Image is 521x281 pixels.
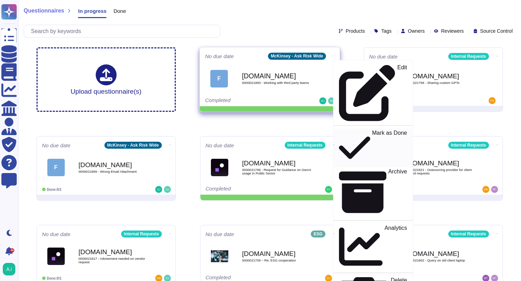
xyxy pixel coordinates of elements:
[113,8,126,14] span: Done
[79,249,148,255] b: [DOMAIN_NAME]
[3,263,15,275] img: user
[448,142,489,149] div: Internal Requests
[480,29,513,33] span: Source Control
[333,63,412,123] a: Edit
[406,259,475,262] span: 0000021802 - Query on old client laptop
[448,231,489,237] div: Internal Requests
[333,223,412,270] a: Analytics
[397,65,407,121] p: Edit
[242,250,312,257] b: [DOMAIN_NAME]
[210,70,228,87] div: F
[381,29,392,33] span: Tags
[164,186,171,193] img: user
[206,143,234,148] span: No due date
[489,97,496,104] img: user
[328,97,335,104] img: user
[211,159,228,176] img: Logo
[1,262,20,277] button: user
[311,231,325,237] div: ESG
[24,8,64,14] span: Questionnaires
[47,188,62,192] span: Done: 0/1
[268,53,326,60] div: McKinsey - Ask Risk Wide
[242,168,312,175] span: 0000021799 - Request for Guidance on GenAI usage in Public Sector
[441,29,464,33] span: Reviewers
[42,232,71,237] span: No due date
[406,81,475,85] span: 0000021758 - Sharing custom GPTs
[369,54,398,59] span: No due date
[408,29,425,33] span: Owners
[205,97,291,104] div: Completed
[206,232,234,237] span: No due date
[211,248,228,265] img: Logo
[206,186,291,193] div: Completed
[448,53,489,60] div: Internal Requests
[27,25,220,37] input: Search by keywords
[384,225,407,268] p: Analytics
[333,128,412,167] a: Mark as Done
[242,72,312,79] b: [DOMAIN_NAME]
[406,73,475,79] b: [DOMAIN_NAME]
[47,248,65,265] img: Logo
[372,130,407,166] p: Mark as Done
[491,186,498,193] img: user
[325,186,332,193] img: user
[333,167,412,218] a: Archive
[319,97,326,104] img: user
[79,170,148,173] span: 0000021869 - Wrong Email Attachment
[47,276,62,280] span: Done: 0/1
[388,169,407,216] p: Archive
[79,257,148,264] span: 0000021817 - Advisement needed on vendor request
[71,64,142,95] div: Upload questionnaire(s)
[104,142,162,149] div: McKinsey - Ask Risk Wide
[346,29,365,33] span: Products
[242,160,312,166] b: [DOMAIN_NAME]
[406,160,475,166] b: [DOMAIN_NAME]
[10,248,14,252] div: 9+
[285,142,325,149] div: Internal Requests
[42,143,71,148] span: No due date
[79,162,148,168] b: [DOMAIN_NAME]
[205,54,234,59] span: No due date
[78,8,106,14] span: In progress
[242,81,312,85] span: 0000021800 - Working with third party teams
[482,186,489,193] img: user
[242,259,312,262] span: 0000021709 – Re: ESG cooperation
[406,250,475,257] b: [DOMAIN_NAME]
[155,186,162,193] img: user
[406,168,475,175] span: 0000021821 - Outsourcing provider for client related requests
[47,159,65,176] div: F
[121,231,162,237] div: Internal Requests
